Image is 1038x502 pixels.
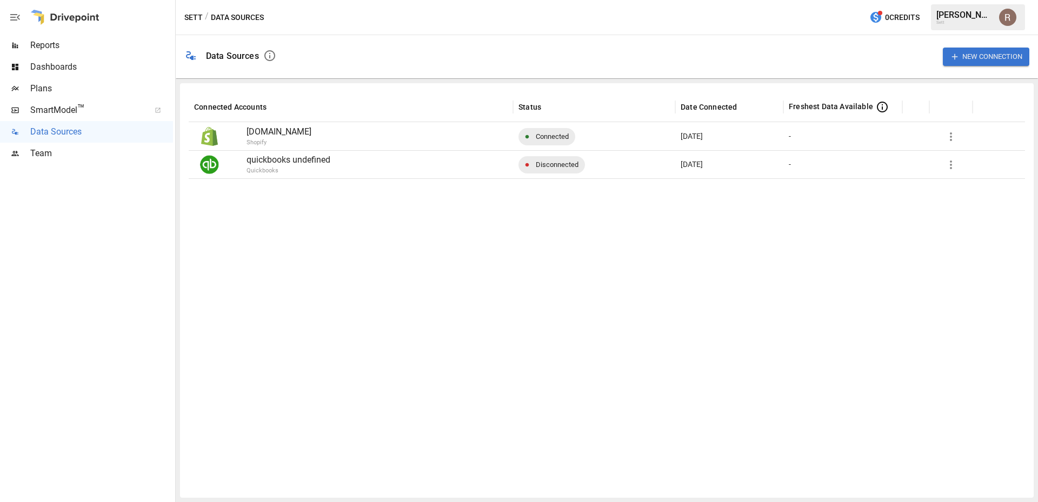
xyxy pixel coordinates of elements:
[247,166,565,176] p: Quickbooks
[200,155,219,174] img: Quickbooks Logo
[681,103,737,111] div: Date Connected
[789,123,791,150] div: -
[529,151,585,178] span: Disconnected
[206,51,259,61] div: Data Sources
[993,2,1023,32] button: Ryan McGarvey
[738,99,753,115] button: Sort
[675,122,783,150] div: Sep 29 2025
[943,48,1029,65] button: New Connection
[999,9,1016,26] img: Ryan McGarvey
[909,99,924,115] button: Sort
[30,125,173,138] span: Data Sources
[936,99,951,115] button: Sort
[675,150,783,178] div: Sep 29 2025
[30,82,173,95] span: Plans
[542,99,557,115] button: Sort
[30,147,173,160] span: Team
[205,11,209,24] div: /
[789,151,791,178] div: -
[936,10,993,20] div: [PERSON_NAME]
[885,11,920,24] span: 0 Credits
[184,11,203,24] button: Sett
[247,125,508,138] p: [DOMAIN_NAME]
[529,123,575,150] span: Connected
[77,102,85,116] span: ™
[247,138,565,148] p: Shopify
[789,101,873,112] span: Freshest Data Available
[200,127,219,146] img: Shopify Logo
[247,153,508,166] p: quickbooks undefined
[30,39,173,52] span: Reports
[518,103,541,111] div: Status
[30,61,173,73] span: Dashboards
[268,99,283,115] button: Sort
[30,104,143,117] span: SmartModel
[194,103,267,111] div: Connected Accounts
[936,20,993,25] div: Sett
[865,8,924,28] button: 0Credits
